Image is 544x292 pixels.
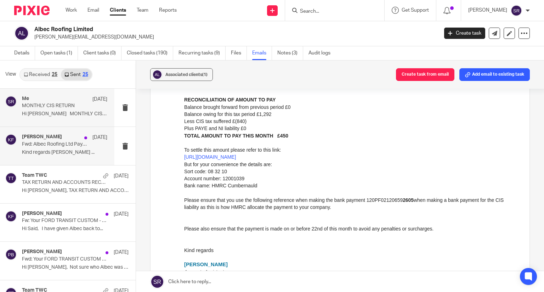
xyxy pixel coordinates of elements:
a: Files [231,46,247,60]
span: Associated clients [165,72,208,77]
span: (1) [202,72,208,77]
h2: Albec Roofing Limited [34,26,354,33]
span: Get Support [402,8,429,13]
img: svg%3E [5,211,17,222]
a: Recurring tasks (9) [178,46,226,60]
p: Hi [PERSON_NAME] MONTHLY CIS RETURN ... [22,111,107,117]
a: Open tasks (1) [40,46,78,60]
p: [PERSON_NAME][EMAIL_ADDRESS][DOMAIN_NAME] [34,34,433,41]
a: Client tasks (0) [83,46,121,60]
button: Create task from email [396,68,454,81]
p: Fwd: Albec Roofing Ltd Payment & Deduction Statement for [DATE] to [DATE] from Pearl Building Lim... [22,141,90,147]
h4: [PERSON_NAME] [22,249,62,255]
a: Details [14,46,35,60]
p: TAX RETURN AND ACCOUNTS RECORDS REQUEST [22,180,107,186]
img: svg%3E [5,249,17,260]
a: Sent25 [61,69,91,80]
h4: [PERSON_NAME] [22,211,62,217]
a: Closed tasks (190) [127,46,173,60]
h4: [PERSON_NAME] [22,134,62,140]
img: svg%3E [5,96,17,107]
h4: Team TWC [22,173,47,179]
p: MONTHLY CIS RETURN [22,103,90,109]
a: Clients [110,7,126,14]
p: [DATE] [92,134,107,141]
b: 2605 [219,174,229,180]
p: Fwd: Your FORD TRANSIT CUSTOM - 2.0 EcoBlue 130ps Low Roof Limited Van Quote - Ref# FOTU-28114 [22,256,107,262]
p: [DATE] [92,96,107,103]
a: Notes (3) [277,46,303,60]
sup: th [5,37,9,41]
p: [DATE] [114,211,129,218]
button: Add email to existing task [459,68,530,81]
div: 25 [83,72,88,77]
p: [DATE] [114,249,129,256]
p: Hi Said, I have given Albec back to... [22,226,129,232]
img: Pixie [14,6,50,15]
div: 25 [52,72,57,77]
img: svg%3E [5,173,17,184]
a: Reports [159,7,177,14]
p: Fw: Your FORD TRANSIT CUSTOM - 2.0 EcoBlue 130ps Low Roof Limited Van Quote - Ref# FOTU-28114 [22,218,107,224]
a: Received25 [20,69,61,80]
p: [DATE] [114,173,129,180]
img: svg%3E [14,26,29,41]
img: svg%3E [511,5,522,16]
p: Hi [PERSON_NAME], TAX RETURN AND ACCOUNTS RECORDS... [22,188,129,194]
p: Hi [PERSON_NAME], Not sure who Albec was going... [22,264,129,270]
p: Kind regards [PERSON_NAME] ... [22,150,107,156]
img: svg%3E [152,69,163,80]
span: View [5,71,16,78]
h4: Me [22,96,29,102]
a: Create task [444,28,485,39]
a: Email [87,7,99,14]
input: Search [299,8,363,15]
img: svg%3E [5,134,17,145]
p: [PERSON_NAME] [468,7,507,14]
a: Emails [252,46,272,60]
a: Team [137,7,148,14]
a: Audit logs [308,46,336,60]
button: Associated clients(1) [150,68,213,81]
a: Work [66,7,77,14]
